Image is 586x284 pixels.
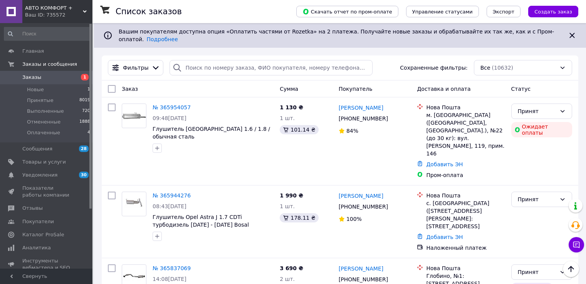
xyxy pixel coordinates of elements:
[122,86,138,92] span: Заказ
[27,108,64,115] span: Выполненные
[22,159,66,165] span: Товары и услуги
[87,129,90,136] span: 4
[280,192,303,199] span: 1 990 ₴
[25,5,83,12] span: АВТО КОМФОРТ +
[280,276,295,282] span: 2 шт.
[493,9,514,15] span: Экспорт
[412,9,473,15] span: Управление статусами
[153,192,191,199] a: № 365944276
[122,196,146,212] img: Фото товару
[511,122,572,137] div: Ожидает оплаты
[426,199,505,230] div: с. [GEOGRAPHIC_DATA] ([STREET_ADDRESS][PERSON_NAME]: [STREET_ADDRESS]
[339,192,383,200] a: [PERSON_NAME]
[426,171,505,179] div: Пром-оплата
[79,97,90,104] span: 8019
[480,64,490,72] span: Все
[492,65,513,71] span: (10632)
[280,265,303,271] span: 3 690 ₴
[426,244,505,252] div: Наложенный платеж
[22,231,64,238] span: Каталог ProSale
[119,28,554,42] span: Вашим покупателям доступна опция «Оплатить частями от Rozetka» на 2 платежа. Получайте новые зака...
[280,86,298,92] span: Сумма
[4,27,91,41] input: Поиск
[280,115,295,121] span: 1 шт.
[22,145,52,152] span: Сообщения
[22,74,41,81] span: Заказы
[123,64,148,72] span: Фильтры
[346,216,362,222] span: 100%
[528,6,578,17] button: Создать заказ
[280,213,318,222] div: 178.11 ₴
[280,104,303,110] span: 1 130 ₴
[147,36,178,42] a: Подробнее
[426,264,505,272] div: Нова Пошта
[518,268,556,276] div: Принят
[116,7,182,16] h1: Список заказов
[521,8,578,14] a: Создать заказ
[79,145,89,152] span: 28
[25,12,92,18] div: Ваш ID: 735572
[22,185,71,199] span: Показатели работы компании
[79,172,89,178] span: 30
[153,126,270,140] a: Глушитель [GEOGRAPHIC_DATA] 1.6 / 1.8 / обычная сталь
[153,265,191,271] a: № 365837069
[339,86,373,92] span: Покупатель
[22,244,51,251] span: Аналитика
[27,119,60,125] span: Отмененные
[122,104,146,128] a: Фото товару
[153,214,249,228] a: Глушитель Opel Astra J 1.7 CDTi турбодизель [DATE] - [DATE] Bosal
[27,129,60,136] span: Оплаченные
[346,128,358,134] span: 84%
[426,111,505,157] div: м. [GEOGRAPHIC_DATA] ([GEOGRAPHIC_DATA], [GEOGRAPHIC_DATA].), №22 (до 30 кг): вул. [PERSON_NAME],...
[337,113,390,124] div: [PHONE_NUMBER]
[426,192,505,199] div: Нова Пошта
[79,119,90,125] span: 1888
[518,107,556,115] div: Принят
[426,104,505,111] div: Нова Пошта
[280,125,318,134] div: 101.14 ₴
[302,8,392,15] span: Скачать отчет по пром-оплате
[22,257,71,271] span: Инструменты вебмастера и SEO
[170,60,373,75] input: Поиск по номеру заказа, ФИО покупателя, номеру телефона, Email, номеру накладной
[27,97,54,104] span: Принятые
[81,74,89,80] span: 1
[337,201,390,212] div: [PHONE_NUMBER]
[487,6,521,17] button: Экспорт
[27,86,44,93] span: Новые
[511,86,531,92] span: Статус
[426,161,463,167] a: Добавить ЭН
[406,6,479,17] button: Управление статусами
[87,86,90,93] span: 1
[153,104,191,110] a: № 365954057
[569,237,584,252] button: Чат с покупателем
[518,195,556,204] div: Принят
[22,61,77,68] span: Заказы и сообщения
[22,172,57,179] span: Уведомления
[339,104,383,112] a: [PERSON_NAME]
[400,64,467,72] span: Сохраненные фильтры:
[122,192,146,216] a: Фото товару
[153,115,186,121] span: 09:48[DATE]
[122,107,146,125] img: Фото товару
[339,265,383,272] a: [PERSON_NAME]
[280,203,295,209] span: 1 шт.
[22,218,54,225] span: Покупатели
[153,276,186,282] span: 14:08[DATE]
[82,108,90,115] span: 720
[22,48,44,55] span: Главная
[22,205,43,212] span: Отзывы
[296,6,398,17] button: Скачать отчет по пром-оплате
[426,234,463,240] a: Добавить ЭН
[153,203,186,209] span: 08:43[DATE]
[534,9,572,15] span: Создать заказ
[417,86,470,92] span: Доставка и оплата
[563,261,579,277] button: Наверх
